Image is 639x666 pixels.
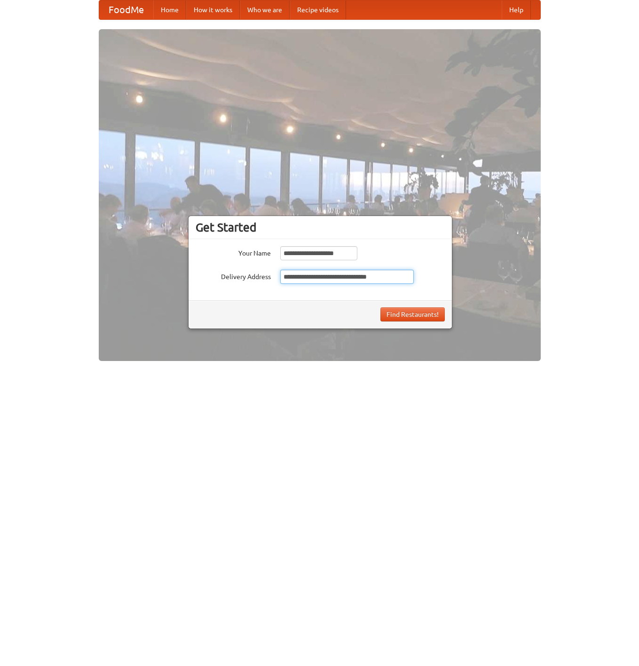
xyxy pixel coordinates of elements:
a: Home [153,0,186,19]
h3: Get Started [196,220,445,234]
a: Who we are [240,0,290,19]
button: Find Restaurants! [380,307,445,321]
a: How it works [186,0,240,19]
a: FoodMe [99,0,153,19]
a: Help [502,0,531,19]
label: Your Name [196,246,271,258]
a: Recipe videos [290,0,346,19]
label: Delivery Address [196,270,271,281]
